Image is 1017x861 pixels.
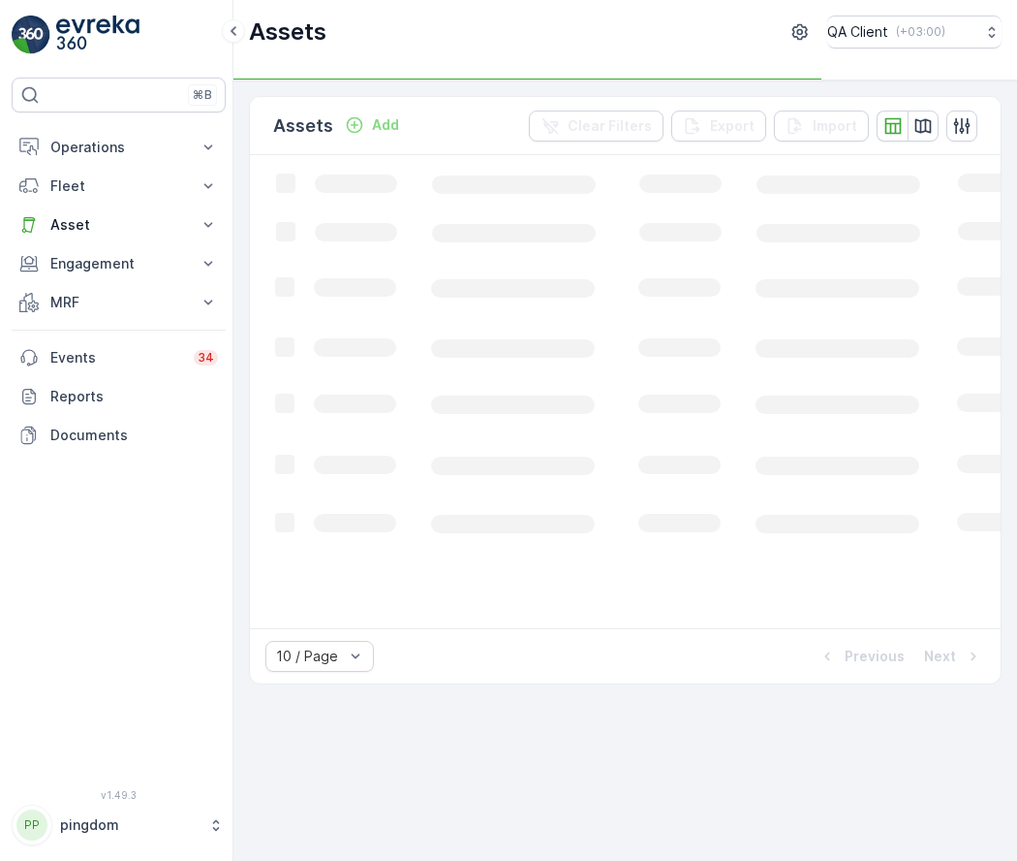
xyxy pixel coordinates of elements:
button: Add [337,113,407,137]
button: Import [774,111,869,142]
p: Events [50,348,182,367]
img: logo [12,16,50,54]
p: QA Client [827,22,888,42]
div: PP [16,810,47,841]
p: ( +03:00 ) [896,24,945,40]
p: Import [813,116,857,136]
p: Next [924,647,956,666]
span: v 1.49.3 [12,789,226,801]
p: Reports [50,387,218,406]
p: Engagement [50,254,187,273]
button: QA Client(+03:00) [827,16,1002,48]
button: Export [671,111,766,142]
p: Clear Filters [568,116,652,136]
p: Export [710,116,755,136]
p: Add [372,115,399,135]
button: Engagement [12,244,226,283]
button: Clear Filters [529,111,663,142]
p: Operations [50,138,187,157]
button: Previous [816,645,907,668]
button: Asset [12,206,226,244]
button: Operations [12,128,226,167]
p: Documents [50,426,218,445]
button: MRF [12,283,226,322]
p: pingdom [60,815,199,835]
button: PPpingdom [12,805,226,845]
a: Reports [12,377,226,416]
button: Fleet [12,167,226,206]
img: logo_light-DOdMpM7g.png [56,16,139,54]
p: Asset [50,215,187,235]
a: Events34 [12,338,226,377]
button: Next [922,645,985,668]
a: Documents [12,416,226,455]
p: MRF [50,293,187,312]
p: Assets [249,16,326,48]
p: Assets [273,112,333,140]
p: Fleet [50,176,187,196]
p: Previous [845,647,905,666]
p: ⌘B [193,87,212,103]
p: 34 [198,350,214,366]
